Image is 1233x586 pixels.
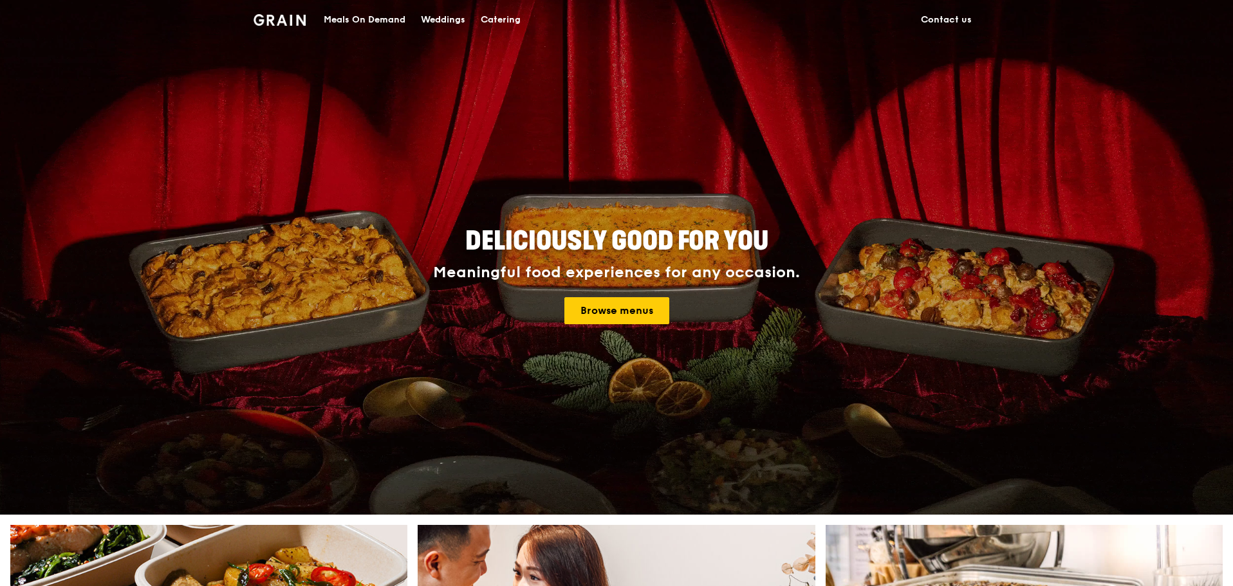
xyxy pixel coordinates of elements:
a: Browse menus [564,297,669,324]
div: Catering [481,1,521,39]
a: Weddings [413,1,473,39]
a: Catering [473,1,528,39]
div: Weddings [421,1,465,39]
a: Contact us [913,1,979,39]
div: Meaningful food experiences for any occasion. [385,264,848,282]
div: Meals On Demand [324,1,405,39]
span: Deliciously good for you [465,226,768,257]
img: Grain [254,14,306,26]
